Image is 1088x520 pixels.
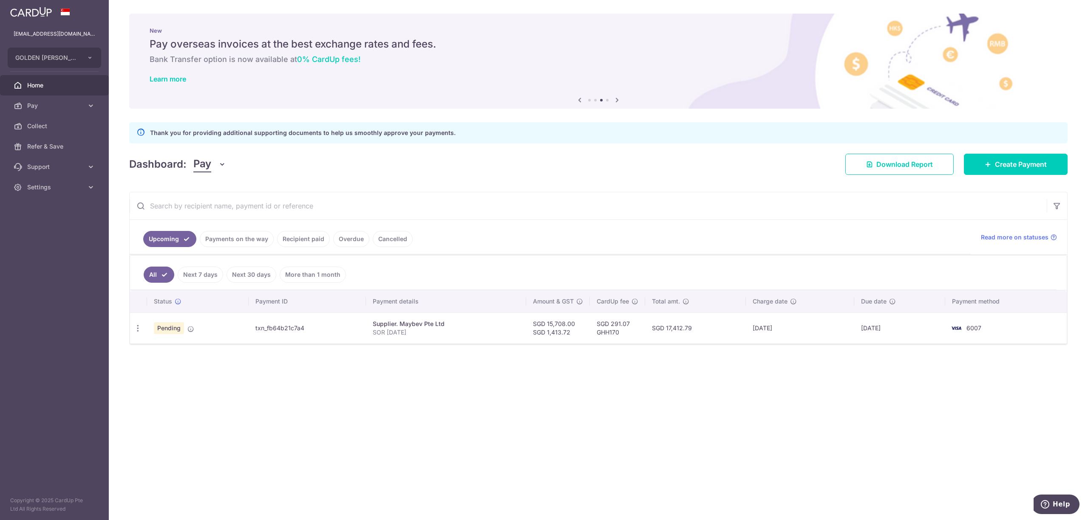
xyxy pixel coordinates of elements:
span: Home [27,81,83,90]
h4: Dashboard: [129,157,187,172]
iframe: Opens a widget where you can find more information [1034,495,1079,516]
span: Pay [27,101,83,110]
h5: Pay overseas invoices at the best exchange rates and fees. [150,37,1047,51]
span: Amount & GST [533,297,574,306]
a: Next 7 days [178,267,223,283]
img: International Invoice Banner [129,14,1068,109]
div: Supplier. Maybev Pte Ltd [373,320,520,328]
th: Payment details [366,290,527,312]
span: 6007 [966,324,981,332]
span: Refer & Save [27,142,83,151]
span: Pay [193,156,211,172]
button: GOLDEN [PERSON_NAME] MARKETING [8,48,101,68]
img: CardUp [10,7,52,17]
span: Settings [27,183,83,191]
p: Thank you for providing additional supporting documents to help us smoothly approve your payments. [150,128,456,138]
span: Collect [27,122,83,130]
td: [DATE] [746,312,854,343]
button: Pay [193,156,226,172]
span: Pending [154,322,184,334]
span: 0% CardUp fees! [297,55,360,64]
span: GOLDEN [PERSON_NAME] MARKETING [15,53,78,62]
a: More than 1 month [280,267,346,283]
th: Payment ID [249,290,366,312]
a: Next 30 days [227,267,276,283]
a: Payments on the way [200,231,274,247]
th: Payment method [945,290,1067,312]
span: Create Payment [995,159,1047,169]
td: SGD 291.07 GHH170 [590,312,645,343]
p: SOR [DATE] [373,328,520,337]
input: Search by recipient name, payment id or reference [130,192,1047,219]
a: Cancelled [373,231,413,247]
span: Read more on statuses [981,233,1048,242]
td: SGD 17,412.79 [645,312,746,343]
a: Download Report [845,154,954,175]
td: [DATE] [854,312,945,343]
span: Due date [861,297,887,306]
span: Download Report [876,159,933,169]
p: New [150,27,1047,34]
td: txn_fb64b21c7a4 [249,312,366,343]
p: [EMAIL_ADDRESS][DOMAIN_NAME] [14,30,95,38]
a: Read more on statuses [981,233,1057,242]
a: Create Payment [964,154,1068,175]
img: Bank Card [948,323,965,333]
span: Total amt. [652,297,680,306]
span: CardUp fee [597,297,629,306]
h6: Bank Transfer option is now available at [150,54,1047,65]
a: All [144,267,174,283]
td: SGD 15,708.00 SGD 1,413.72 [526,312,590,343]
a: Upcoming [143,231,196,247]
a: Learn more [150,75,186,83]
span: Status [154,297,172,306]
span: Support [27,163,83,171]
span: Charge date [753,297,788,306]
a: Overdue [333,231,369,247]
a: Recipient paid [277,231,330,247]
